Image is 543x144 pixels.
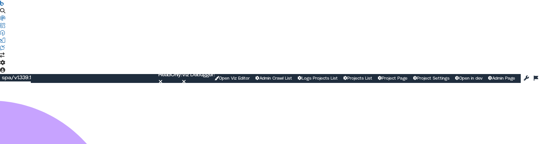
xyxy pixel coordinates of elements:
[255,76,292,81] a: Admin Crawl List
[413,76,449,81] a: Project Settings
[382,76,408,80] span: Project Page
[182,71,215,78] div: Viz Debugger:
[158,71,182,78] div: ReadOnly:
[298,76,338,81] a: Logs Projects List
[219,76,250,80] span: Open Viz Editor
[459,76,483,80] span: Open in dev
[378,76,408,81] a: Project Page
[215,76,250,81] a: Open Viz Editor
[455,76,483,81] a: Open in dev
[343,76,372,81] a: Projects List
[417,76,449,80] span: Project Settings
[488,76,515,81] a: Admin Page
[259,76,292,80] span: Admin Crawl List
[347,76,372,80] span: Projects List
[492,76,515,80] span: Admin Page
[302,76,338,80] span: Logs Projects List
